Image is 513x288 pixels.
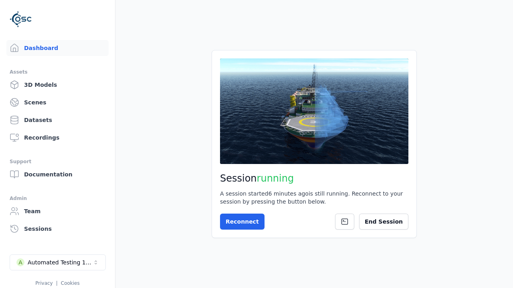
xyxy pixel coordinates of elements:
[56,280,58,286] span: |
[220,190,408,206] div: A session started 6 minutes ago is still running. Reconnect to your session by pressing the butto...
[10,194,105,203] div: Admin
[220,172,408,185] h2: Session
[359,214,408,230] button: End Session
[61,280,80,286] a: Cookies
[257,173,294,184] span: running
[6,112,109,128] a: Datasets
[6,94,109,110] a: Scenes
[6,130,109,146] a: Recordings
[6,221,109,237] a: Sessions
[6,203,109,219] a: Team
[10,67,105,77] div: Assets
[16,258,24,266] div: A
[6,77,109,93] a: 3D Models
[10,254,106,270] button: Select a workspace
[6,166,109,182] a: Documentation
[28,258,93,266] div: Automated Testing 1 - Playwright
[10,157,105,166] div: Support
[35,280,53,286] a: Privacy
[220,214,265,230] button: Reconnect
[6,40,109,56] a: Dashboard
[10,8,32,30] img: Logo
